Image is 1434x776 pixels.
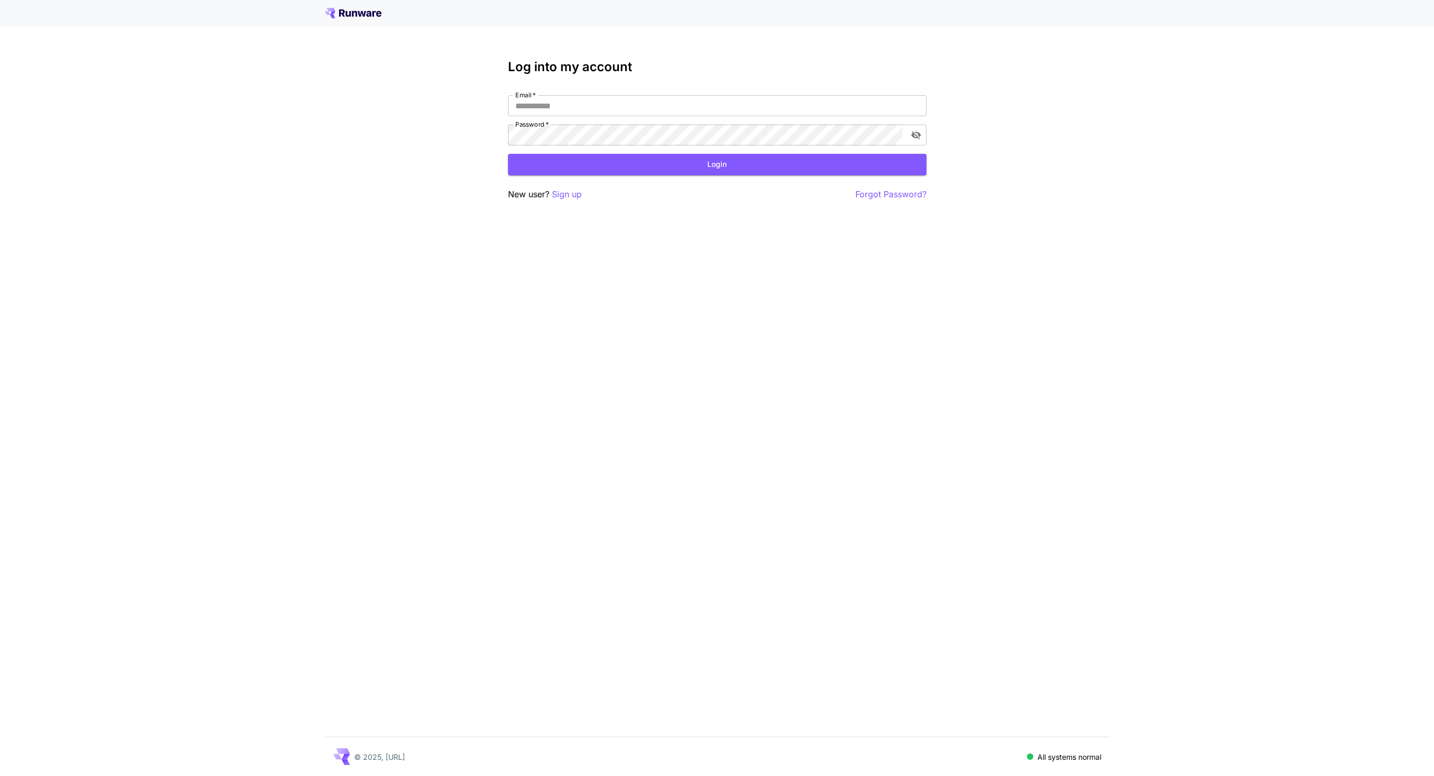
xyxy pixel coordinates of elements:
[354,751,405,762] p: © 2025, [URL]
[508,60,927,74] h3: Log into my account
[515,120,549,129] label: Password
[508,188,582,201] p: New user?
[855,188,927,201] button: Forgot Password?
[1037,751,1101,762] p: All systems normal
[552,188,582,201] button: Sign up
[515,91,536,99] label: Email
[907,126,925,144] button: toggle password visibility
[508,154,927,175] button: Login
